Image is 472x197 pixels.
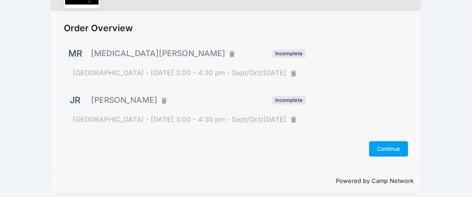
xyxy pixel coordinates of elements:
[272,96,306,105] span: Incomplete
[58,177,414,186] p: Powered by Camp Network
[369,141,408,157] button: Continue
[64,89,86,111] div: JR
[91,48,225,59] span: [MEDICAL_DATA][PERSON_NAME]
[64,23,408,34] h2: Order Overview
[64,43,86,65] div: MR
[91,94,157,106] span: [PERSON_NAME]
[73,68,287,78] span: [GEOGRAPHIC_DATA] - [DATE] 3:00 - 4:30 pm - Sept/Oct/[DATE]
[73,115,287,125] span: [GEOGRAPHIC_DATA] - [DATE] 3:00 - 4:30 pm - Sept/Oct/[DATE]
[272,49,306,58] span: Incomplete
